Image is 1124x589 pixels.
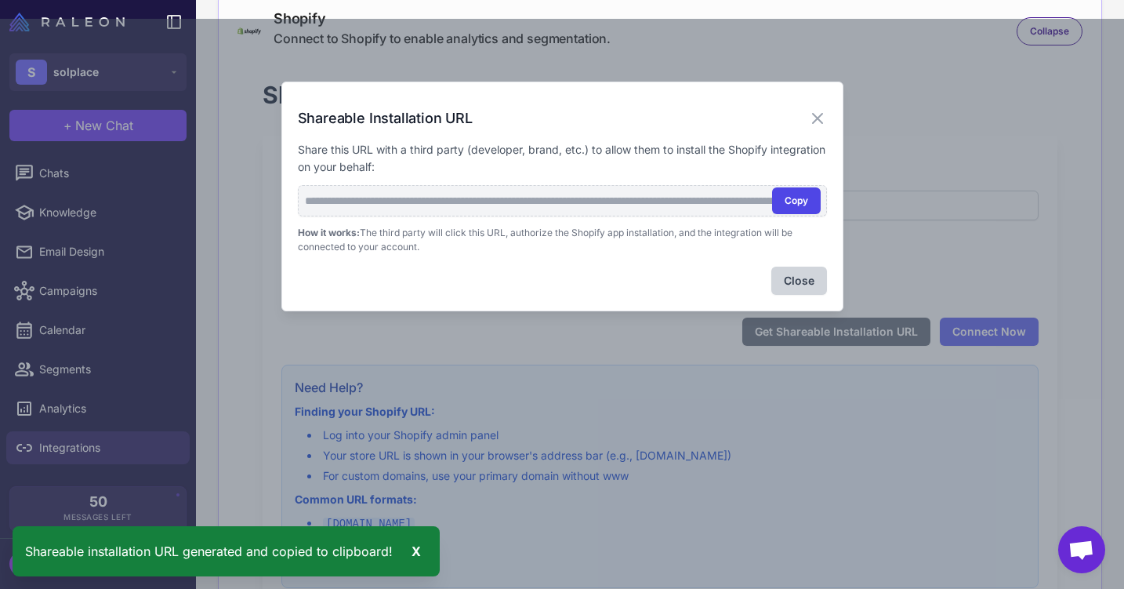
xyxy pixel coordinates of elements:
h3: Shareable Installation URL [298,107,473,129]
div: Shareable installation URL generated and copied to clipboard! [13,526,440,576]
strong: How it works: [298,227,360,238]
p: Share this URL with a third party (developer, brand, etc.) to allow them to install the Shopify i... [298,141,827,176]
a: Raleon Logo [9,13,131,31]
button: Close [771,267,827,295]
a: Open chat [1058,526,1105,573]
img: Raleon Logo [9,13,125,31]
button: Copy [772,187,821,214]
p: The third party will click this URL, authorize the Shopify app installation, and the integration ... [298,226,827,254]
div: Shopify [274,8,611,29]
div: X [405,539,427,564]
